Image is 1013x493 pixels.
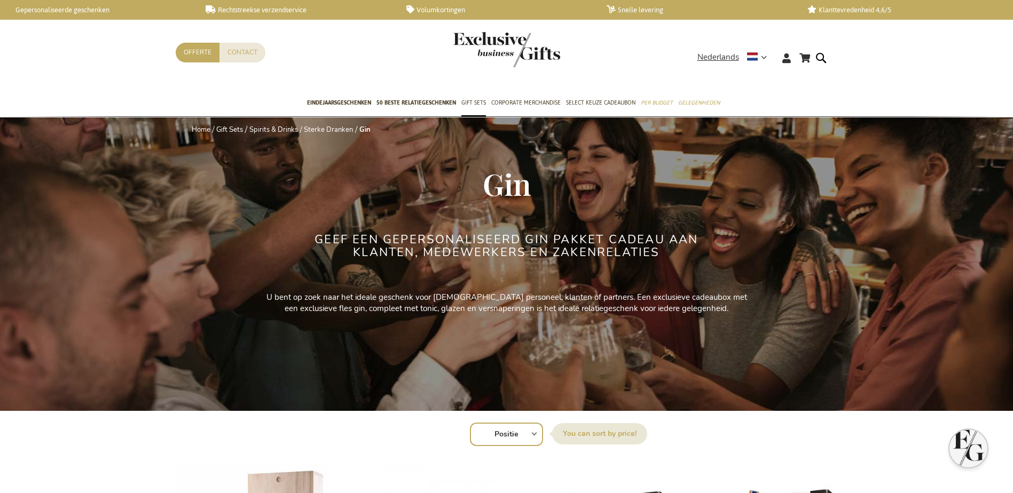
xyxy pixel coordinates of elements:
strong: Gin [359,125,371,134]
h2: Geef een gepersonaliseerd gin pakket cadeau aan klanten, medewerkers en zakenrelaties [307,233,707,259]
span: Eindejaarsgeschenken [307,97,371,108]
a: Offerte [176,43,219,62]
a: Snelle levering [607,5,790,14]
span: 50 beste relatiegeschenken [376,97,456,108]
p: U bent op zoek naar het ideale geschenk voor [DEMOGRAPHIC_DATA] personeel, klanten of partners. E... [266,292,747,315]
span: Gift Sets [461,97,486,108]
span: Nederlands [697,51,739,63]
span: Per Budget [641,97,673,108]
a: Contact [219,43,265,62]
a: Gift Sets [216,125,243,134]
span: Corporate Merchandise [491,97,561,108]
img: Exclusive Business gifts logo [453,32,560,67]
span: Gin [483,164,531,203]
a: Home [192,125,210,134]
span: Gelegenheden [678,97,720,108]
a: Volumkortingen [406,5,590,14]
a: Rechtstreekse verzendservice [206,5,389,14]
a: Gepersonaliseerde geschenken [5,5,189,14]
label: Sorteer op [552,423,647,444]
a: store logo [453,32,507,67]
a: Sterke Dranken [304,125,353,134]
div: Nederlands [697,51,774,63]
span: Select Keuze Cadeaubon [566,97,635,108]
a: Klanttevredenheid 4,6/5 [807,5,991,14]
a: Spirits & Drinks [249,125,298,134]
